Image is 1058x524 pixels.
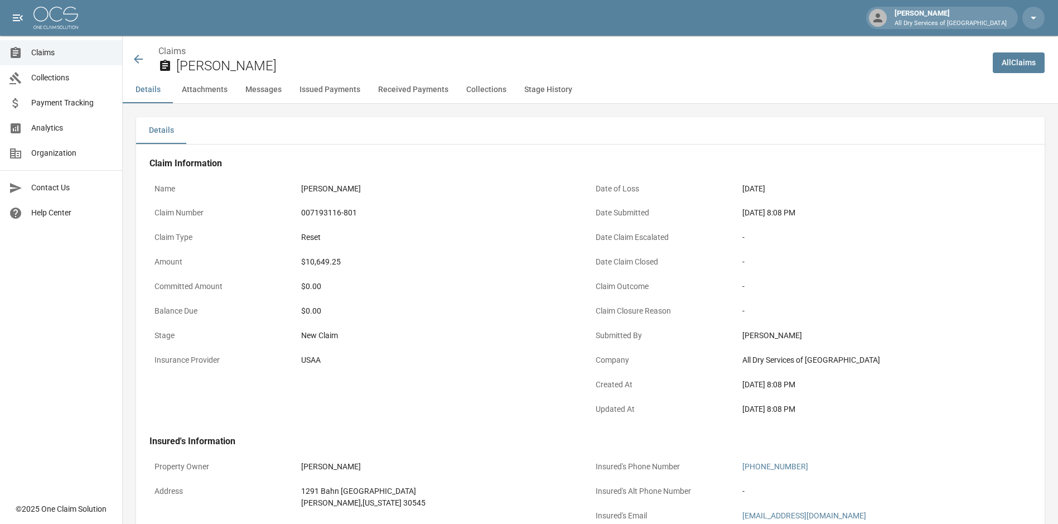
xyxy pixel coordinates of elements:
[149,227,296,248] p: Claim Type
[31,122,113,134] span: Analytics
[301,330,585,342] div: New Claim
[136,117,186,144] button: Details
[149,178,296,200] p: Name
[31,47,113,59] span: Claims
[591,300,737,322] p: Claim Closure Reason
[591,325,737,347] p: Submitted By
[149,276,296,297] p: Committed Amount
[742,354,1026,366] div: All Dry Services of [GEOGRAPHIC_DATA]
[301,256,341,268] div: $10,649.25
[742,256,1026,268] div: -
[149,251,296,273] p: Amount
[7,7,29,29] button: open drawer
[591,398,737,420] p: Updated At
[301,354,321,366] div: USAA
[149,436,1031,447] h4: Insured's Information
[457,76,515,103] button: Collections
[591,456,737,478] p: Insured's Phone Number
[158,45,984,58] nav: breadcrumb
[31,97,113,109] span: Payment Tracking
[301,305,585,317] div: $0.00
[176,58,984,74] h2: [PERSON_NAME]
[149,480,296,502] p: Address
[591,227,737,248] p: Date Claim Escalated
[301,485,426,497] div: 1291 Bahn [GEOGRAPHIC_DATA]
[158,46,186,56] a: Claims
[591,202,737,224] p: Date Submitted
[591,480,737,502] p: Insured's Alt Phone Number
[123,76,1058,103] div: anchor tabs
[591,178,737,200] p: Date of Loss
[993,52,1045,73] a: AllClaims
[33,7,78,29] img: ocs-logo-white-transparent.png
[236,76,291,103] button: Messages
[742,330,1026,342] div: [PERSON_NAME]
[149,456,296,478] p: Property Owner
[591,276,737,297] p: Claim Outcome
[31,147,113,159] span: Organization
[742,281,1026,292] div: -
[742,232,1026,243] div: -
[136,117,1045,144] div: details tabs
[890,8,1011,28] div: [PERSON_NAME]
[16,503,107,515] div: © 2025 One Claim Solution
[742,485,745,497] div: -
[742,462,808,471] a: [PHONE_NUMBER]
[742,183,765,195] div: [DATE]
[149,349,296,371] p: Insurance Provider
[591,251,737,273] p: Date Claim Closed
[173,76,236,103] button: Attachments
[31,207,113,219] span: Help Center
[895,19,1007,28] p: All Dry Services of [GEOGRAPHIC_DATA]
[301,461,361,473] div: [PERSON_NAME]
[515,76,581,103] button: Stage History
[742,207,1026,219] div: [DATE] 8:08 PM
[742,403,1026,415] div: [DATE] 8:08 PM
[742,379,1026,391] div: [DATE] 8:08 PM
[742,511,866,520] a: [EMAIL_ADDRESS][DOMAIN_NAME]
[369,76,457,103] button: Received Payments
[301,183,361,195] div: [PERSON_NAME]
[591,374,737,396] p: Created At
[301,232,321,243] div: Reset
[149,158,1031,169] h4: Claim Information
[31,72,113,84] span: Collections
[123,76,173,103] button: Details
[149,325,296,347] p: Stage
[301,497,426,509] div: [PERSON_NAME] , [US_STATE] 30545
[291,76,369,103] button: Issued Payments
[149,300,296,322] p: Balance Due
[301,207,357,219] div: 007193116-801
[301,281,585,292] div: $0.00
[591,349,737,371] p: Company
[742,305,1026,317] div: -
[31,182,113,194] span: Contact Us
[149,202,296,224] p: Claim Number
